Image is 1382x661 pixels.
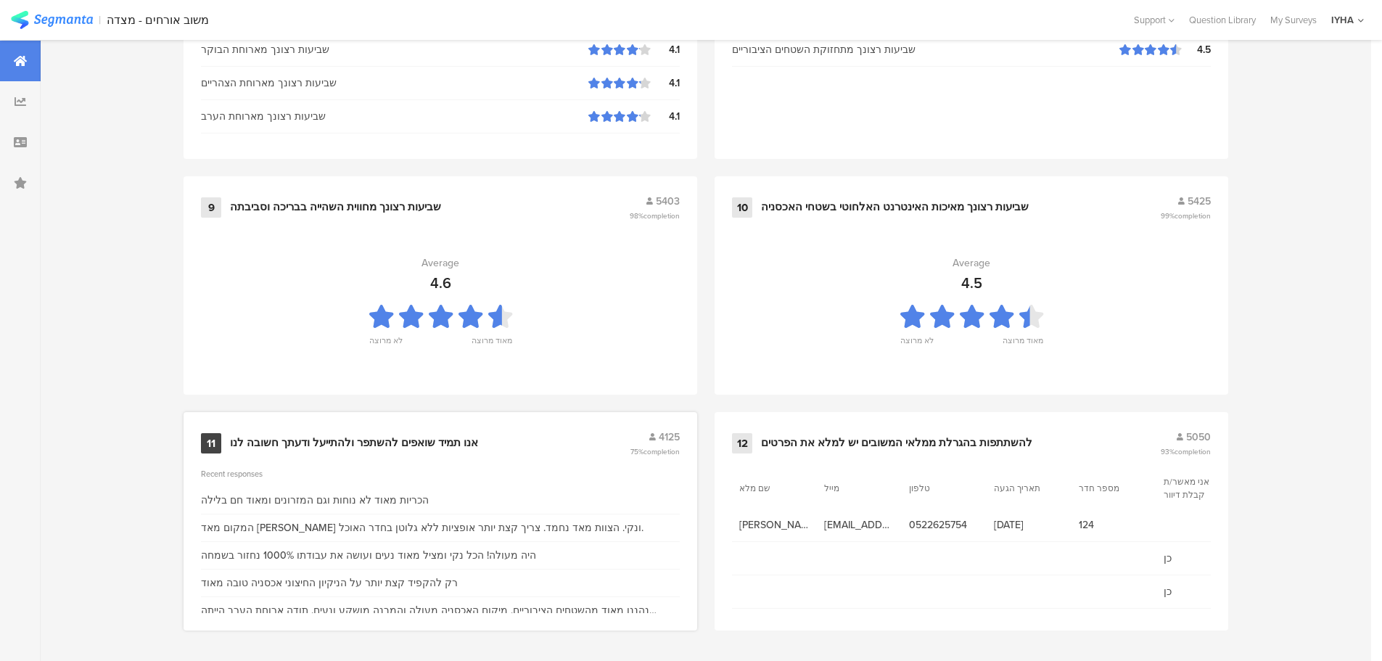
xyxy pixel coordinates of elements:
div: | [99,12,101,28]
div: רק להקפיד קצת יותר על הניקיון החיצוני אכסניה טובה מאוד [201,575,458,591]
div: היה מעולה! הכל נקי ומציל מאוד נעים ועושה את עבודתו 1000% נחזור בשמחה [201,548,536,563]
div: 4.1 [651,42,680,57]
div: הכריות מאוד לא נוחות וגם המזרונים ומאוד חם בלילה [201,493,429,508]
div: 4.5 [961,272,982,294]
div: לא מרוצה [900,334,934,355]
section: מספר חדר [1079,482,1144,495]
section: תאריך הגעה [994,482,1059,495]
div: Average [953,255,990,271]
span: 98% [630,210,680,221]
span: כן [1164,551,1234,566]
span: 5425 [1188,194,1211,209]
div: שביעות רצונך מארוחת הבוקר [201,42,588,57]
span: [EMAIL_ADDRESS][DOMAIN_NAME] [824,517,894,533]
section: שם מלא [739,482,805,495]
div: 4.1 [651,109,680,124]
span: completion [1175,210,1211,221]
div: שביעות רצונך מחווית השהייה בבריכה וסביבתה [230,200,441,215]
span: 5050 [1186,430,1211,445]
div: נהננו מאוד מהשטחים הציבוריים. מיקום האכסניה מעולה והמבנה מושקע ונעים. תודה ארוחת הערב הייתה מאכזב... [201,603,680,618]
div: שביעות רצונך מאיכות האינטרנט האלחוטי בשטחי האכסניה [761,200,1029,215]
section: מייל [824,482,889,495]
div: Recent responses [201,468,680,480]
span: 0522625754 [909,517,979,533]
div: מאוד מרוצה [1003,334,1043,355]
a: Question Library [1182,13,1263,27]
div: 4.1 [651,75,680,91]
span: [DATE] [994,517,1064,533]
span: [PERSON_NAME] [739,517,810,533]
span: 124 [1079,517,1149,533]
span: כן [1164,584,1234,599]
span: completion [643,446,680,457]
span: 93% [1161,446,1211,457]
div: אנו תמיד שואפים להשתפר ולהתייעל ודעתך חשובה לנו [230,436,478,451]
div: 11 [201,433,221,453]
span: 5403 [656,194,680,209]
div: להשתתפות בהגרלת ממלאי המשובים יש למלא את הפרטים [761,436,1032,451]
div: 4.5 [1182,42,1211,57]
span: 4125 [659,430,680,445]
a: My Surveys [1263,13,1324,27]
div: Average [421,255,459,271]
div: 10 [732,197,752,218]
span: 75% [630,446,680,457]
div: לא מרוצה [369,334,403,355]
div: שביעות רצונך מארוחת הערב [201,109,588,124]
span: completion [1175,446,1211,457]
span: completion [643,210,680,221]
div: 9 [201,197,221,218]
section: טלפון [909,482,974,495]
div: IYHA [1331,13,1354,27]
span: 99% [1161,210,1211,221]
div: 12 [732,433,752,453]
div: המקום מאד [PERSON_NAME] ונקי. הצוות מאד נחמד. צריך קצת יותר אופציות ללא גלוטן בחדר האוכל. [201,520,643,535]
div: Support [1134,9,1175,31]
img: segmanta logo [11,11,93,29]
div: מאוד מרוצה [472,334,512,355]
div: שביעות רצונך מתחזוקת השטחים הציבוריים [732,42,1119,57]
div: 4.6 [430,272,451,294]
div: משוב אורחים - מצדה [107,13,209,27]
div: שביעות רצונך מארוחת הצהריים [201,75,588,91]
section: אני מאשר/ת קבלת דיוור [1164,475,1229,501]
